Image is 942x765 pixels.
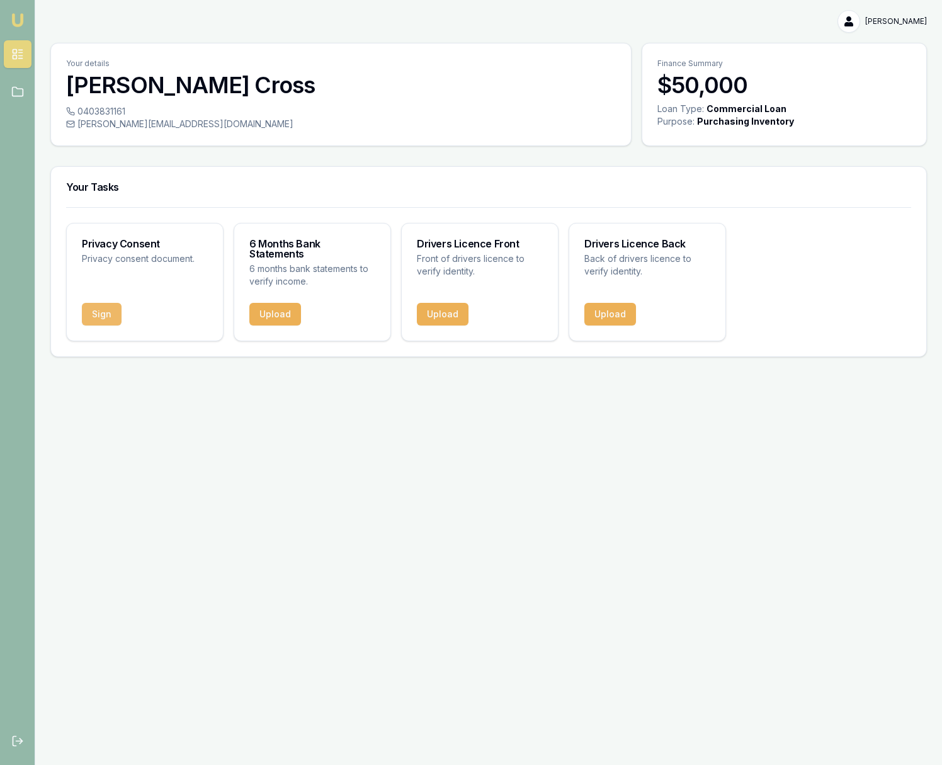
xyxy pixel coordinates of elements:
span: [PERSON_NAME] [865,16,927,26]
div: Commercial Loan [706,103,786,115]
img: emu-icon-u.png [10,13,25,28]
span: 0403831161 [77,105,125,118]
h3: [PERSON_NAME] Cross [66,72,616,98]
p: Privacy consent document. [82,252,208,265]
p: 6 months bank statements to verify income. [249,263,375,288]
h3: Drivers Licence Back [584,239,710,249]
h3: $50,000 [657,72,911,98]
button: Upload [417,303,468,326]
button: Upload [249,303,301,326]
button: Upload [584,303,636,326]
div: Loan Type: [657,103,704,115]
div: Purchasing Inventory [697,115,794,128]
h3: Drivers Licence Front [417,239,543,249]
p: Finance Summary [657,59,911,69]
p: Front of drivers licence to verify identity. [417,252,543,278]
p: Your details [66,59,616,69]
h3: 6 Months Bank Statements [249,239,375,259]
p: Back of drivers licence to verify identity. [584,252,710,278]
div: Purpose: [657,115,695,128]
span: [PERSON_NAME][EMAIL_ADDRESS][DOMAIN_NAME] [77,118,293,130]
h3: Your Tasks [66,182,911,192]
h3: Privacy Consent [82,239,208,249]
button: Sign [82,303,122,326]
